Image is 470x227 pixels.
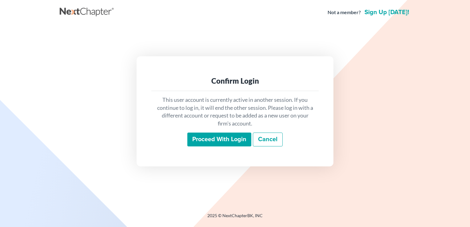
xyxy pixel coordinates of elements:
[253,133,283,147] a: Cancel
[60,213,410,224] div: 2025 © NextChapterBK, INC
[328,9,361,16] strong: Not a member?
[156,76,314,86] div: Confirm Login
[156,96,314,128] p: This user account is currently active in another session. If you continue to log in, it will end ...
[187,133,251,147] input: Proceed with login
[363,9,410,15] a: Sign up [DATE]!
